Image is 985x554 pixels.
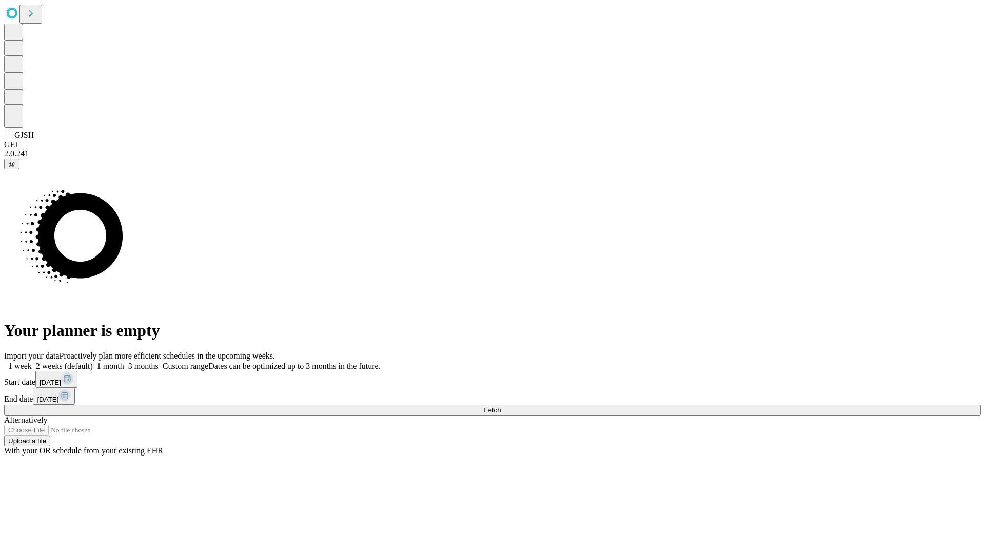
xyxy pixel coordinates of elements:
span: 2 weeks (default) [36,362,93,370]
span: Import your data [4,351,60,360]
span: Custom range [163,362,208,370]
span: Fetch [484,406,501,414]
span: @ [8,160,15,168]
div: Start date [4,371,981,388]
span: Alternatively [4,415,47,424]
div: End date [4,388,981,405]
span: [DATE] [37,395,58,403]
button: [DATE] [35,371,77,388]
span: GJSH [14,131,34,140]
span: 1 month [97,362,124,370]
span: [DATE] [40,379,61,386]
button: [DATE] [33,388,75,405]
span: 1 week [8,362,32,370]
div: 2.0.241 [4,149,981,159]
button: Upload a file [4,436,50,446]
span: Dates can be optimized up to 3 months in the future. [208,362,380,370]
span: 3 months [128,362,159,370]
div: GEI [4,140,981,149]
h1: Your planner is empty [4,321,981,340]
button: @ [4,159,19,169]
span: Proactively plan more efficient schedules in the upcoming weeks. [60,351,275,360]
span: With your OR schedule from your existing EHR [4,446,163,455]
button: Fetch [4,405,981,415]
